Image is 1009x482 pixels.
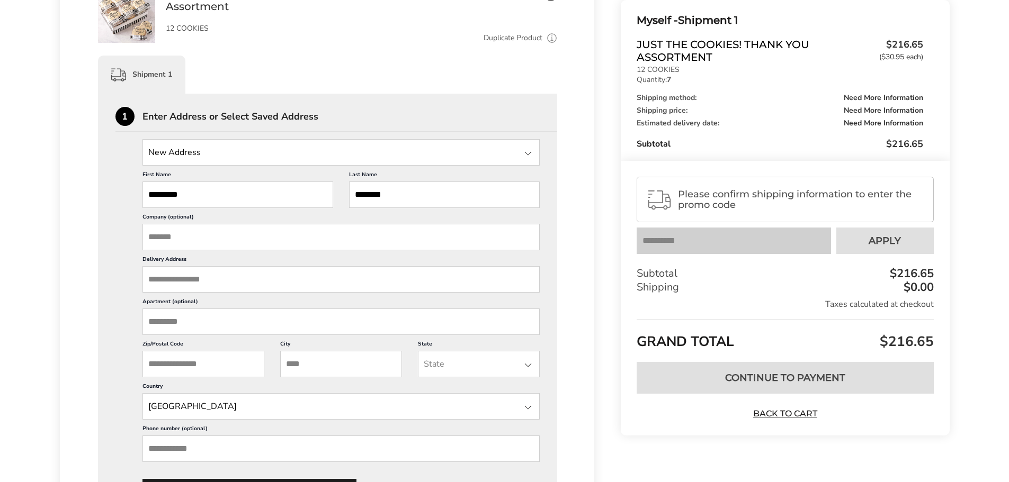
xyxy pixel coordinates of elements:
label: Country [142,383,540,393]
label: Zip/Postal Code [142,340,264,351]
div: Subtotal [637,267,933,280]
span: $216.65 [874,38,923,61]
label: Last Name [349,171,540,181]
span: Need More Information [844,94,923,102]
input: Company [142,224,540,250]
button: Apply [836,228,934,254]
strong: 7 [667,75,671,85]
div: Shipment 1 [637,12,923,29]
label: City [280,340,402,351]
span: Apply [869,236,901,245]
label: Delivery Address [142,256,540,266]
span: Need More Information [844,107,923,114]
div: Shipping price: [637,107,923,114]
label: First Name [142,171,333,181]
div: Shipping method: [637,94,923,102]
p: Quantity: [637,76,923,84]
button: Continue to Payment [637,362,933,394]
a: Back to Cart [748,408,822,420]
input: City [280,351,402,377]
div: GRAND TOTAL [637,320,933,354]
span: Just the Cookies! Thank You Assortment [637,38,873,63]
label: Company (optional) [142,213,540,224]
div: Enter Address or Select Saved Address [142,112,558,121]
input: Last Name [349,181,540,208]
a: Just the Cookies! Thank You Assortment$216.65($30.95 each) [637,38,923,63]
input: ZIP [142,351,264,377]
input: Apartment [142,308,540,335]
div: $0.00 [901,281,934,293]
p: 12 COOKIES [637,66,923,74]
label: Phone number (optional) [142,425,540,435]
input: State [142,393,540,420]
div: Shipment 1 [98,56,185,94]
a: Duplicate Product [484,32,542,44]
span: $216.65 [877,332,934,351]
div: Estimated delivery date: [637,120,923,127]
label: State [418,340,540,351]
span: ($30.95 each) [879,53,923,61]
input: State [418,351,540,377]
span: Need More Information [844,120,923,127]
p: 12 COOKIES [166,25,361,32]
div: Taxes calculated at checkout [637,298,933,310]
div: $216.65 [887,268,934,279]
span: $216.65 [886,138,923,150]
span: Myself - [637,14,678,26]
span: Please confirm shipping information to enter the promo code [678,189,924,210]
input: First Name [142,181,333,208]
label: Apartment (optional) [142,298,540,308]
div: Subtotal [637,138,923,150]
input: State [142,139,540,166]
input: Delivery Address [142,266,540,293]
div: Shipping [637,280,933,294]
div: 1 [115,107,135,126]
